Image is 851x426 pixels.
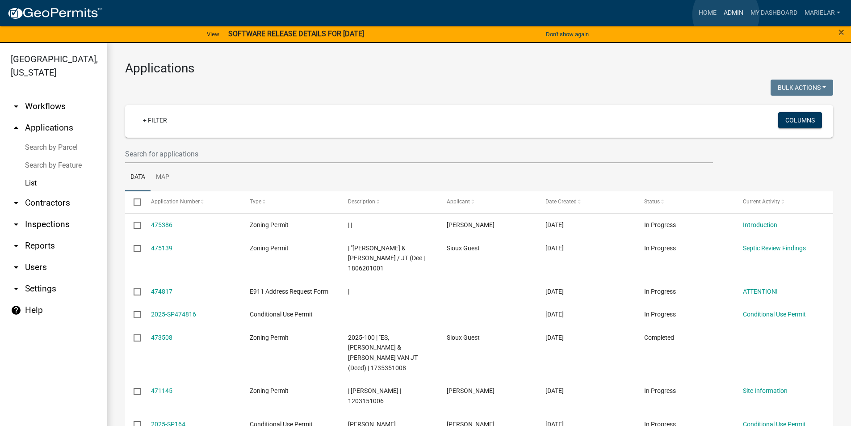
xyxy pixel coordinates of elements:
span: Date Created [545,198,577,205]
a: Conditional Use Permit [743,311,806,318]
span: 09/07/2025 [545,288,564,295]
datatable-header-cell: Application Number [142,191,241,213]
span: Completed [644,334,674,341]
datatable-header-cell: Type [241,191,340,213]
a: + Filter [136,112,174,128]
button: Close [838,27,844,38]
span: Sioux Guest [447,245,480,252]
a: 2025-SP474816 [151,311,196,318]
span: 09/08/2025 [545,221,564,228]
a: Admin [720,4,747,21]
i: arrow_drop_down [11,283,21,294]
datatable-header-cell: Date Created [537,191,636,213]
span: 09/08/2025 [545,245,564,252]
span: In Progress [644,387,676,394]
a: My Dashboard [747,4,801,21]
datatable-header-cell: Description [340,191,438,213]
i: arrow_drop_down [11,219,21,230]
h3: Applications [125,61,833,76]
a: Map [151,163,175,192]
i: arrow_drop_down [11,101,21,112]
span: Zoning Permit [250,334,289,341]
span: Josh Van kekerix [447,387,495,394]
span: In Progress [644,288,676,295]
span: Sioux Guest [447,334,480,341]
a: Septic Review Findings [743,245,806,252]
a: 475139 [151,245,172,252]
span: Application Number [151,198,200,205]
span: Applicant [447,198,470,205]
a: 471145 [151,387,172,394]
a: Data [125,163,151,192]
span: 09/07/2025 [545,311,564,318]
button: Bulk Actions [771,80,833,96]
span: E911 Address Request Form [250,288,328,295]
input: Search for applications [125,145,713,163]
a: ATTENTION! [743,288,778,295]
a: Home [695,4,720,21]
a: View [203,27,223,42]
span: Joel Sikkema [447,221,495,228]
datatable-header-cell: Applicant [438,191,537,213]
span: Zoning Permit [250,387,289,394]
span: Status [644,198,660,205]
button: Columns [778,112,822,128]
span: In Progress [644,245,676,252]
span: Conditional Use Permit [250,311,313,318]
span: In Progress [644,221,676,228]
span: | [348,288,349,295]
span: 2025-100 | "ES, QUINTIN J. & TAMRA K. VAN JT (Deed) | 1735351008 [348,334,418,371]
span: | | [348,221,352,228]
span: | "SMIT, SCOTT A. & LINDSAY M. / JT (Dee | 1806201001 [348,245,425,272]
a: 473508 [151,334,172,341]
datatable-header-cell: Current Activity [734,191,833,213]
a: Introduction [743,221,777,228]
a: marielar [801,4,844,21]
span: 08/29/2025 [545,387,564,394]
span: 09/04/2025 [545,334,564,341]
i: arrow_drop_down [11,198,21,208]
span: Zoning Permit [250,245,289,252]
span: × [838,26,844,38]
button: Don't show again [542,27,592,42]
i: help [11,305,21,316]
span: In Progress [644,311,676,318]
datatable-header-cell: Select [125,191,142,213]
span: Zoning Permit [250,221,289,228]
i: arrow_drop_up [11,122,21,133]
span: | Josh Van kekerix | 1203151006 [348,387,401,405]
datatable-header-cell: Status [636,191,734,213]
span: Current Activity [743,198,780,205]
span: Description [348,198,375,205]
a: 474817 [151,288,172,295]
i: arrow_drop_down [11,262,21,273]
a: 475386 [151,221,172,228]
span: Type [250,198,261,205]
strong: SOFTWARE RELEASE DETAILS FOR [DATE] [228,30,364,38]
a: Site Information [743,387,788,394]
i: arrow_drop_down [11,240,21,251]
